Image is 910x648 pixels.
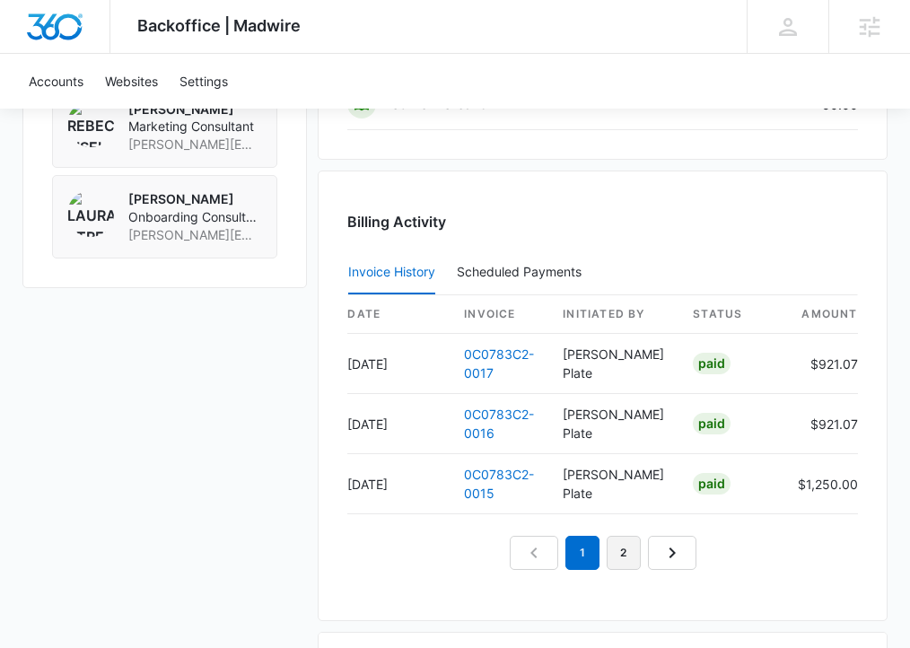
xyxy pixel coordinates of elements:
td: [DATE] [347,454,450,514]
td: [PERSON_NAME] Plate [548,334,678,394]
td: [PERSON_NAME] Plate [548,454,678,514]
img: Rebecca Eisele [67,101,114,147]
span: [PERSON_NAME][EMAIL_ADDRESS][PERSON_NAME][DOMAIN_NAME] [128,136,262,153]
img: Laura Streeter [67,190,114,237]
th: date [347,295,450,334]
a: Accounts [18,54,94,109]
span: [PERSON_NAME][EMAIL_ADDRESS][PERSON_NAME][DOMAIN_NAME] [128,226,262,244]
a: Next Page [648,536,696,570]
th: amount [783,295,858,334]
a: Page 2 [607,536,641,570]
div: Scheduled Payments [457,266,589,278]
th: Initiated By [548,295,678,334]
span: Backoffice | Madwire [137,16,301,35]
td: $921.07 [783,394,858,454]
button: Invoice History [348,251,435,294]
nav: Pagination [510,536,696,570]
td: [DATE] [347,334,450,394]
a: Websites [94,54,169,109]
p: [PERSON_NAME] [128,190,262,208]
a: 0C0783C2-0016 [464,407,534,441]
a: 0C0783C2-0017 [464,346,534,381]
span: Onboarding Consultant [128,208,262,226]
th: invoice [450,295,548,334]
p: [PERSON_NAME] [128,101,262,118]
a: 0C0783C2-0015 [464,467,534,501]
div: Paid [693,473,731,495]
h3: Billing Activity [347,211,857,232]
div: Paid [693,353,731,374]
span: Marketing Consultant [128,118,262,136]
td: $921.07 [783,334,858,394]
td: [PERSON_NAME] Plate [548,394,678,454]
div: Paid [693,413,731,434]
th: status [678,295,783,334]
a: Settings [169,54,239,109]
td: [DATE] [347,394,450,454]
td: $1,250.00 [783,454,858,514]
em: 1 [565,536,599,570]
